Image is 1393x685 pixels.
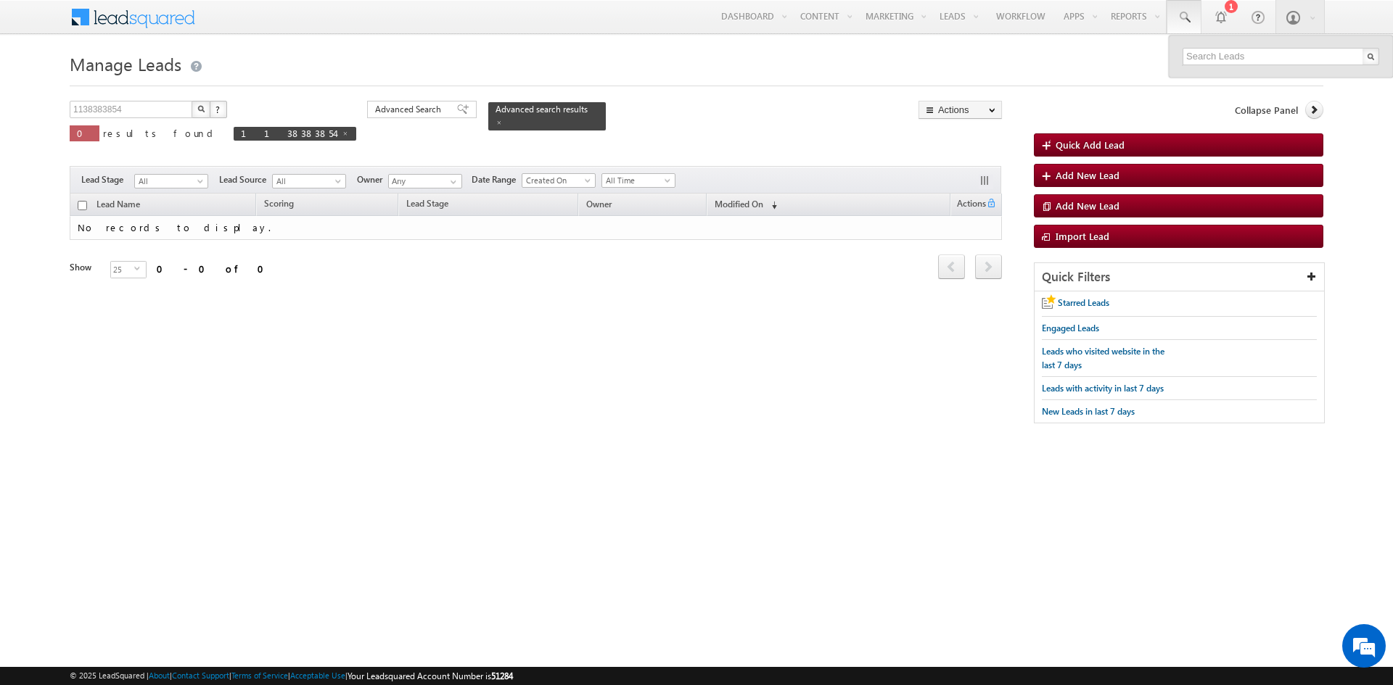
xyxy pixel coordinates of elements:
td: No records to display. [70,216,1002,240]
span: 25 [111,262,134,278]
a: Created On [522,173,596,188]
span: Lead Source [219,173,272,186]
span: Date Range [472,173,522,186]
button: ? [210,101,227,118]
a: Lead Name [89,196,147,215]
span: Modified On [715,199,763,209]
a: Scoring [257,196,301,215]
div: Quick Filters [1035,263,1324,291]
span: Add New Lead [1056,169,1119,181]
span: Scoring [264,198,294,209]
span: select [134,265,146,272]
span: Advanced search results [496,104,588,115]
span: Owner [586,199,612,209]
span: Advanced Search [375,103,445,116]
a: prev [938,256,965,279]
span: Leads who visited website in the last 7 days [1042,346,1164,370]
div: Show [70,261,99,274]
span: Lead Stage [406,198,448,209]
a: All [272,174,346,188]
span: Starred Leads [1058,297,1109,308]
span: ? [215,103,222,115]
span: Collapse Panel [1235,104,1298,117]
span: Import Lead [1056,230,1109,242]
div: 0 - 0 of 0 [157,260,273,277]
span: Add New Lead [1056,199,1119,212]
a: Contact Support [172,671,229,680]
a: Terms of Service [231,671,288,680]
span: Created On [522,174,591,187]
a: Modified On (sorted descending) [707,196,784,215]
span: New Leads in last 7 days [1042,406,1135,417]
a: Show All Items [443,175,461,189]
span: Quick Add Lead [1056,138,1125,151]
button: Actions [919,101,1002,119]
a: All [134,174,208,188]
span: Actions [951,196,986,215]
img: Search [197,105,205,112]
input: Type to Search [388,174,462,188]
span: Manage Leads [70,52,181,75]
textarea: Type your message and hit 'Enter' [19,134,265,434]
img: d_60004797649_company_0_60004797649 [25,76,61,95]
span: 51284 [491,671,513,681]
a: next [975,256,1002,279]
span: Owner [357,173,388,186]
span: All Time [602,174,671,187]
a: Acceptable Use [290,671,345,680]
a: Lead Stage [399,196,456,215]
a: About [149,671,170,680]
span: results found [103,127,218,139]
span: Lead Stage [81,173,134,186]
span: prev [938,254,965,279]
span: next [975,254,1002,279]
a: All Time [601,173,675,188]
span: Your Leadsquared Account Number is [348,671,513,681]
span: All [135,175,204,188]
div: Minimize live chat window [238,7,273,42]
span: All [273,175,342,188]
span: Leads with activity in last 7 days [1042,383,1164,394]
span: (sorted descending) [765,199,777,211]
input: Check all records [78,201,87,210]
input: Search Leads [1183,48,1379,65]
span: Engaged Leads [1042,323,1099,333]
em: Start Chat [197,447,263,466]
span: 0 [77,127,92,139]
span: © 2025 LeadSquared | | | | | [70,669,513,683]
div: Chat with us now [75,76,244,95]
span: 1138383854 [241,127,334,139]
